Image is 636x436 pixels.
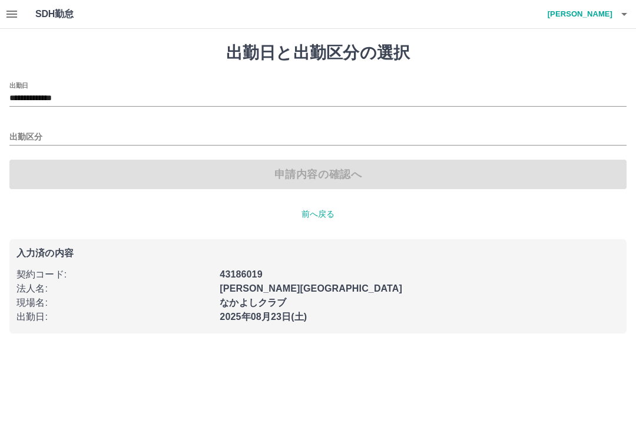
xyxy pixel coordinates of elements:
[9,43,627,63] h1: 出勤日と出勤区分の選択
[16,249,620,258] p: 入力済の内容
[9,208,627,220] p: 前へ戻る
[220,283,402,293] b: [PERSON_NAME][GEOGRAPHIC_DATA]
[16,267,213,282] p: 契約コード :
[16,310,213,324] p: 出勤日 :
[9,81,28,90] label: 出勤日
[220,298,286,308] b: なかよしクラブ
[16,282,213,296] p: 法人名 :
[220,312,307,322] b: 2025年08月23日(土)
[16,296,213,310] p: 現場名 :
[220,269,262,279] b: 43186019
